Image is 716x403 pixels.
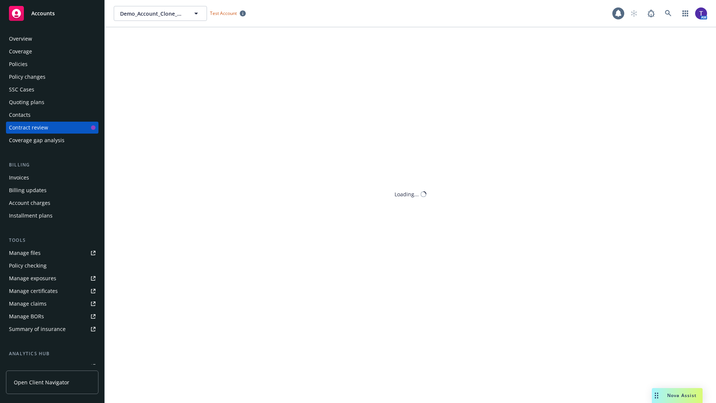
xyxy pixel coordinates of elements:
[6,197,98,209] a: Account charges
[9,84,34,96] div: SSC Cases
[6,109,98,121] a: Contacts
[31,10,55,16] span: Accounts
[9,96,44,108] div: Quoting plans
[9,122,48,134] div: Contract review
[9,109,31,121] div: Contacts
[9,210,53,222] div: Installment plans
[9,260,47,272] div: Policy checking
[6,71,98,83] a: Policy changes
[6,310,98,322] a: Manage BORs
[9,46,32,57] div: Coverage
[9,323,66,335] div: Summary of insurance
[14,378,69,386] span: Open Client Navigator
[6,323,98,335] a: Summary of insurance
[644,6,659,21] a: Report a Bug
[120,10,185,18] span: Demo_Account_Clone_QA_CR_Tests_Demo
[6,84,98,96] a: SSC Cases
[9,33,32,45] div: Overview
[9,172,29,184] div: Invoices
[9,298,47,310] div: Manage claims
[207,9,249,17] span: Test Account
[6,360,98,372] a: Loss summary generator
[9,197,50,209] div: Account charges
[6,298,98,310] a: Manage claims
[667,392,697,399] span: Nova Assist
[6,161,98,169] div: Billing
[6,285,98,297] a: Manage certificates
[9,310,44,322] div: Manage BORs
[6,184,98,196] a: Billing updates
[678,6,693,21] a: Switch app
[9,247,41,259] div: Manage files
[695,7,707,19] img: photo
[9,184,47,196] div: Billing updates
[6,210,98,222] a: Installment plans
[652,388,703,403] button: Nova Assist
[6,122,98,134] a: Contract review
[6,58,98,70] a: Policies
[210,10,237,16] span: Test Account
[6,96,98,108] a: Quoting plans
[9,285,58,297] div: Manage certificates
[114,6,207,21] button: Demo_Account_Clone_QA_CR_Tests_Demo
[661,6,676,21] a: Search
[6,350,98,357] div: Analytics hub
[6,247,98,259] a: Manage files
[9,360,71,372] div: Loss summary generator
[6,46,98,57] a: Coverage
[395,190,419,198] div: Loading...
[9,71,45,83] div: Policy changes
[6,3,98,24] a: Accounts
[6,237,98,244] div: Tools
[6,134,98,146] a: Coverage gap analysis
[9,272,56,284] div: Manage exposures
[6,272,98,284] a: Manage exposures
[6,172,98,184] a: Invoices
[6,33,98,45] a: Overview
[6,260,98,272] a: Policy checking
[626,6,641,21] a: Start snowing
[9,134,65,146] div: Coverage gap analysis
[9,58,28,70] div: Policies
[652,388,661,403] div: Drag to move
